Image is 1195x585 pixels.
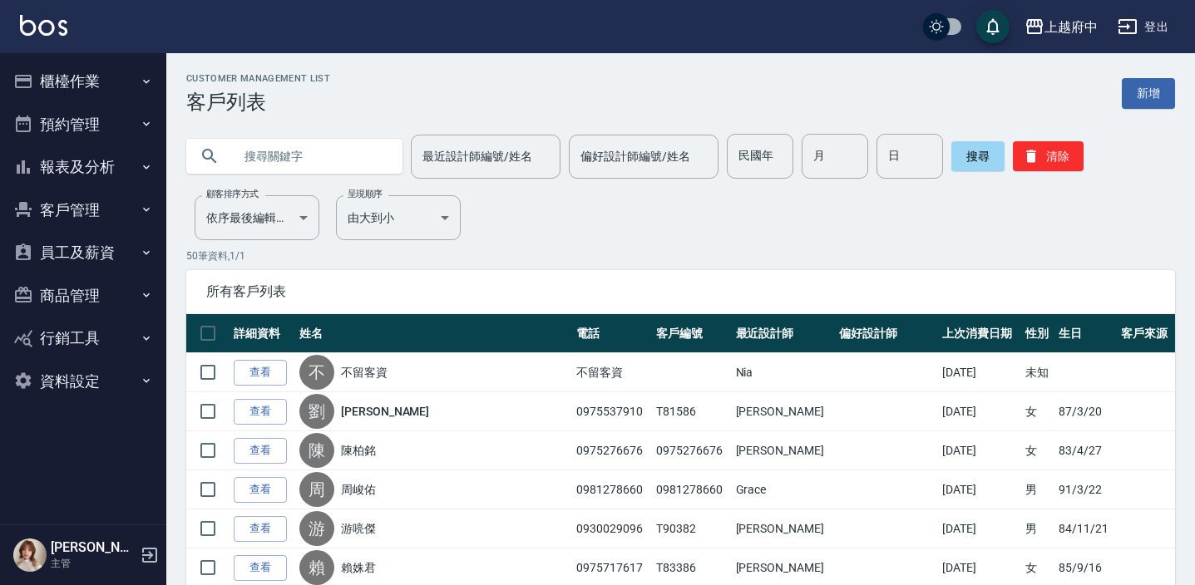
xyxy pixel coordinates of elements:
a: 查看 [234,516,287,542]
a: 查看 [234,360,287,386]
td: [DATE] [938,431,1021,470]
td: 女 [1021,392,1054,431]
td: 男 [1021,509,1054,548]
td: 男 [1021,470,1054,509]
th: 最近設計師 [732,314,835,353]
td: 0975276676 [572,431,652,470]
a: 新增 [1122,78,1175,109]
a: 不留客資 [341,364,388,381]
td: 87/3/20 [1054,392,1116,431]
a: 陳柏銘 [341,442,376,459]
div: 不 [299,355,334,390]
th: 詳細資料 [230,314,295,353]
div: 上越府中 [1044,17,1098,37]
td: 0981278660 [652,470,732,509]
button: 資料設定 [7,360,160,403]
h2: Customer Management List [186,73,330,84]
td: [DATE] [938,392,1021,431]
img: Person [13,538,47,572]
span: 所有客戶列表 [206,283,1155,300]
td: T90382 [652,509,732,548]
button: 搜尋 [951,141,1005,171]
div: 由大到小 [336,195,461,240]
td: [PERSON_NAME] [732,392,835,431]
td: 0981278660 [572,470,652,509]
a: 查看 [234,477,287,503]
td: [DATE] [938,470,1021,509]
button: 櫃檯作業 [7,60,160,103]
button: 上越府中 [1018,10,1104,44]
a: 周峻佑 [341,481,376,498]
td: 91/3/22 [1054,470,1116,509]
button: 客戶管理 [7,189,160,232]
td: [DATE] [938,353,1021,392]
button: 行銷工具 [7,317,160,360]
button: 登出 [1111,12,1175,42]
p: 50 筆資料, 1 / 1 [186,248,1175,263]
div: 陳 [299,433,334,468]
td: 84/11/21 [1054,509,1116,548]
button: 商品管理 [7,274,160,317]
label: 顧客排序方式 [206,188,259,200]
a: 游喨傑 [341,520,376,537]
td: 0975537910 [572,392,652,431]
td: 0930029096 [572,509,652,548]
a: 賴姝君 [341,559,376,576]
button: 預約管理 [7,103,160,146]
td: T81586 [652,392,732,431]
th: 生日 [1054,314,1116,353]
td: [PERSON_NAME] [732,509,835,548]
button: 清除 [1013,141,1084,171]
a: 查看 [234,555,287,581]
th: 客戶編號 [652,314,732,353]
th: 上次消費日期 [938,314,1021,353]
td: Grace [732,470,835,509]
div: 劉 [299,394,334,429]
td: 女 [1021,431,1054,470]
button: save [976,10,1010,43]
a: [PERSON_NAME] [341,403,429,420]
th: 姓名 [295,314,573,353]
div: 賴 [299,550,334,585]
a: 查看 [234,438,287,464]
div: 周 [299,472,334,507]
td: Nia [732,353,835,392]
td: [DATE] [938,509,1021,548]
h5: [PERSON_NAME] [51,539,136,556]
th: 電話 [572,314,652,353]
label: 呈現順序 [348,188,383,200]
div: 依序最後編輯時間 [195,195,319,240]
td: 不留客資 [572,353,652,392]
input: 搜尋關鍵字 [233,134,389,179]
img: Logo [20,15,67,36]
h3: 客戶列表 [186,91,330,114]
th: 偏好設計師 [835,314,938,353]
td: 未知 [1021,353,1054,392]
button: 報表及分析 [7,145,160,189]
div: 游 [299,511,334,546]
td: 83/4/27 [1054,431,1116,470]
a: 查看 [234,399,287,425]
button: 員工及薪資 [7,231,160,274]
th: 性別 [1021,314,1054,353]
p: 主管 [51,556,136,571]
td: 0975276676 [652,431,732,470]
th: 客戶來源 [1117,314,1175,353]
td: [PERSON_NAME] [732,431,835,470]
